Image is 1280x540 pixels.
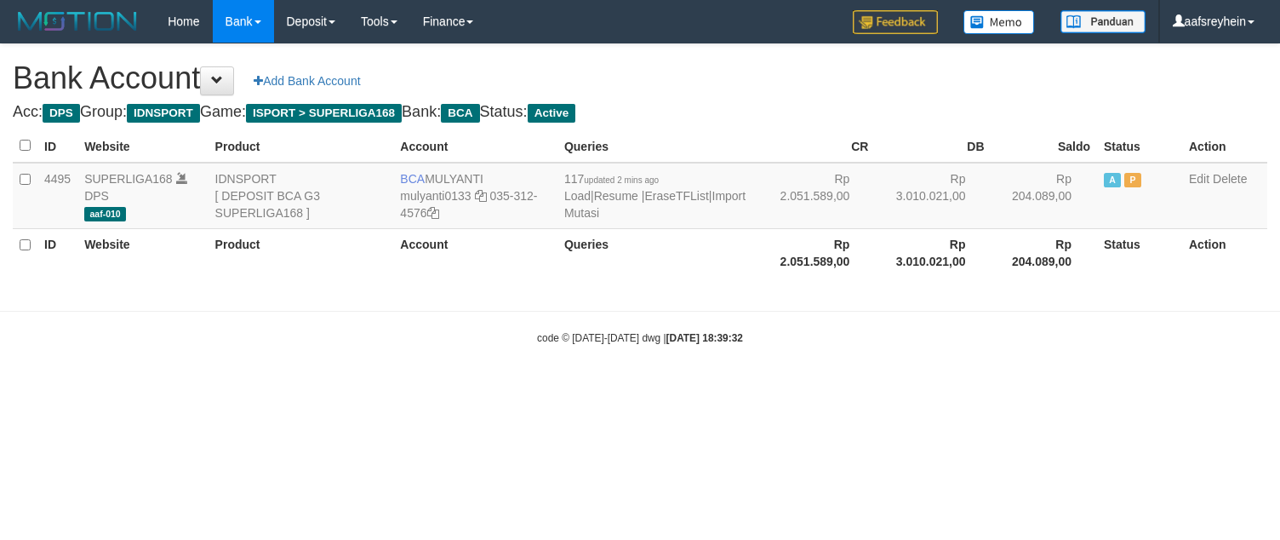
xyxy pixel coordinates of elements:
[759,163,875,229] td: Rp 2.051.589,00
[400,172,425,186] span: BCA
[393,129,557,163] th: Account
[127,104,200,123] span: IDNSPORT
[853,10,938,34] img: Feedback.jpg
[84,207,126,221] span: aaf-010
[246,104,402,123] span: ISPORT > SUPERLIGA168
[13,9,142,34] img: MOTION_logo.png
[1097,129,1182,163] th: Status
[963,10,1035,34] img: Button%20Memo.svg
[1060,10,1146,33] img: panduan.png
[43,104,80,123] span: DPS
[1182,129,1267,163] th: Action
[759,228,875,277] th: Rp 2.051.589,00
[759,129,875,163] th: CR
[564,189,591,203] a: Load
[528,104,576,123] span: Active
[77,129,208,163] th: Website
[584,175,659,185] span: updated 2 mins ago
[991,228,1098,277] th: Rp 204.089,00
[557,228,759,277] th: Queries
[594,189,638,203] a: Resume
[393,163,557,229] td: MULYANTI 035-312-4576
[84,172,173,186] a: SUPERLIGA168
[1097,228,1182,277] th: Status
[393,228,557,277] th: Account
[209,228,394,277] th: Product
[644,189,708,203] a: EraseTFList
[991,163,1098,229] td: Rp 204.089,00
[991,129,1098,163] th: Saldo
[37,129,77,163] th: ID
[537,332,743,344] small: code © [DATE]-[DATE] dwg |
[441,104,479,123] span: BCA
[1104,173,1121,187] span: Active
[13,104,1267,121] h4: Acc: Group: Game: Bank: Status:
[77,228,208,277] th: Website
[209,129,394,163] th: Product
[564,172,746,220] span: | | |
[564,189,746,220] a: Import Mutasi
[1213,172,1247,186] a: Delete
[875,228,991,277] th: Rp 3.010.021,00
[1182,228,1267,277] th: Action
[557,129,759,163] th: Queries
[13,61,1267,95] h1: Bank Account
[243,66,371,95] a: Add Bank Account
[666,332,743,344] strong: [DATE] 18:39:32
[209,163,394,229] td: IDNSPORT [ DEPOSIT BCA G3 SUPERLIGA168 ]
[875,163,991,229] td: Rp 3.010.021,00
[564,172,659,186] span: 117
[1124,173,1141,187] span: Paused
[400,189,471,203] a: mulyanti0133
[37,163,77,229] td: 4495
[77,163,208,229] td: DPS
[1189,172,1209,186] a: Edit
[875,129,991,163] th: DB
[37,228,77,277] th: ID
